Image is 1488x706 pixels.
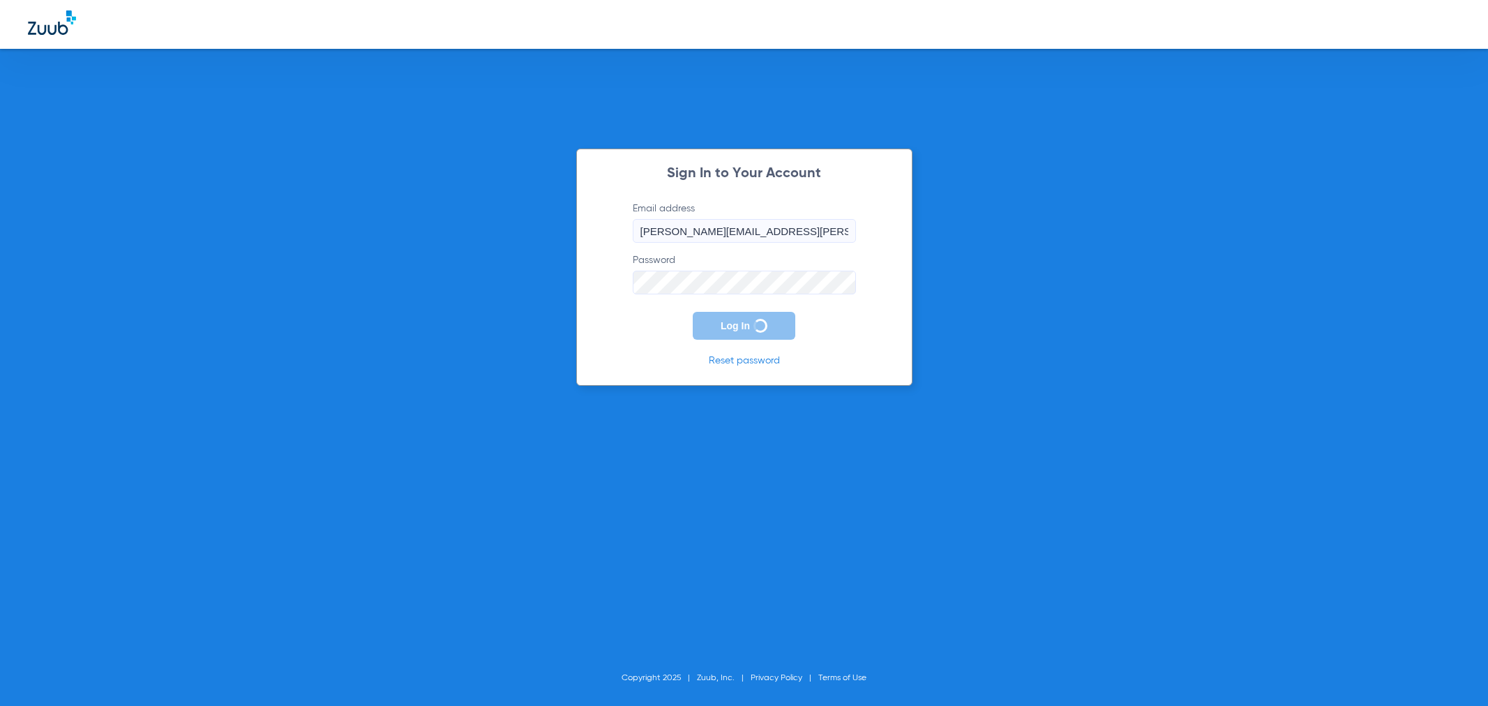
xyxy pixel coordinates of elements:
[622,671,697,685] li: Copyright 2025
[633,253,856,294] label: Password
[633,202,856,243] label: Email address
[818,674,866,682] a: Terms of Use
[693,312,795,340] button: Log In
[28,10,76,35] img: Zuub Logo
[751,674,802,682] a: Privacy Policy
[1418,639,1488,706] iframe: Chat Widget
[633,271,856,294] input: Password
[721,320,750,331] span: Log In
[709,356,780,366] a: Reset password
[612,167,877,181] h2: Sign In to Your Account
[697,671,751,685] li: Zuub, Inc.
[633,219,856,243] input: Email address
